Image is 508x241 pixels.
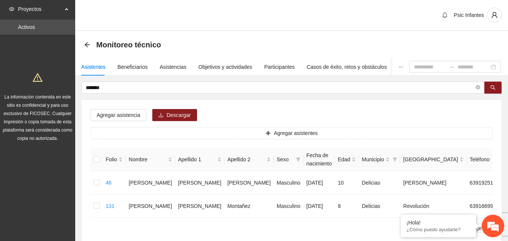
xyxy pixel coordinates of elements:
span: La información contenida en este sitio es confidencial y para uso exclusivo de FICOSEC. Cualquier... [3,94,73,141]
td: Delicias [359,171,400,194]
a: Activos [18,24,35,30]
button: search [484,82,502,94]
span: close-circle [476,84,480,91]
div: ¡Hola! [406,220,470,226]
p: ¿Cómo puedo ayudarte? [406,227,470,232]
td: Revolución [400,194,467,218]
td: [DATE] [303,171,335,194]
th: Municipio [359,148,400,171]
span: filter [296,157,300,162]
th: Fecha de nacimiento [303,148,335,171]
th: Edad [335,148,359,171]
td: Masculino [274,171,303,194]
th: Colonia [400,148,467,171]
span: bell [439,12,450,18]
span: user [487,12,502,18]
th: Apellido 1 [175,148,224,171]
th: Teléfono [467,148,502,171]
td: [PERSON_NAME] [126,194,175,218]
span: plus [265,130,271,136]
td: 6391669961 [467,194,502,218]
span: Agregar asistencia [97,111,140,119]
span: filter [393,157,397,162]
th: Apellido 2 [224,148,274,171]
span: search [490,85,496,91]
div: Back [84,42,90,48]
td: [PERSON_NAME] [175,194,224,218]
span: filter [391,154,399,165]
span: ellipsis [398,64,403,70]
td: Delicias [359,194,400,218]
td: 10 [335,171,359,194]
a: 131 [106,203,114,209]
td: [PERSON_NAME] [175,171,224,194]
a: 46 [106,180,112,186]
span: Apellido 1 [178,155,216,164]
div: Beneficiarios [118,63,148,71]
div: Asistencias [160,63,187,71]
span: [GEOGRAPHIC_DATA] [403,155,458,164]
button: user [487,8,502,23]
span: Sexo [277,155,293,164]
span: Apellido 2 [227,155,265,164]
span: Nombre [129,155,166,164]
span: swap-right [449,64,455,70]
th: Folio [103,148,126,171]
span: close-circle [476,85,480,89]
span: Descargar [167,111,191,119]
span: to [449,64,455,70]
td: [PERSON_NAME] [224,171,274,194]
button: downloadDescargar [152,109,197,121]
div: Objetivos y actividades [199,63,252,71]
span: arrow-left [84,42,90,48]
span: Agregar asistentes [274,129,318,137]
td: Montañez [224,194,274,218]
button: plusAgregar asistentes [91,127,493,139]
td: [PERSON_NAME] [400,171,467,194]
span: filter [294,154,302,165]
div: Asistentes [81,63,106,71]
button: ellipsis [392,58,409,76]
span: warning [33,73,42,82]
button: Agregar asistencia [91,109,146,121]
span: Edad [338,155,350,164]
span: download [158,112,164,118]
td: Masculino [274,194,303,218]
td: 8 [335,194,359,218]
span: Folio [106,155,117,164]
th: Nombre [126,148,175,171]
span: Municipio [362,155,384,164]
div: Casos de éxito, retos y obstáculos [307,63,387,71]
button: bell [439,9,451,21]
td: [PERSON_NAME] [126,171,175,194]
td: [DATE] [303,194,335,218]
span: Psic Infantes [454,12,484,18]
td: 6391925134 [467,171,502,194]
div: Participantes [264,63,295,71]
span: Monitoreo técnico [96,39,161,51]
span: Proyectos [18,2,62,17]
span: eye [9,6,14,12]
